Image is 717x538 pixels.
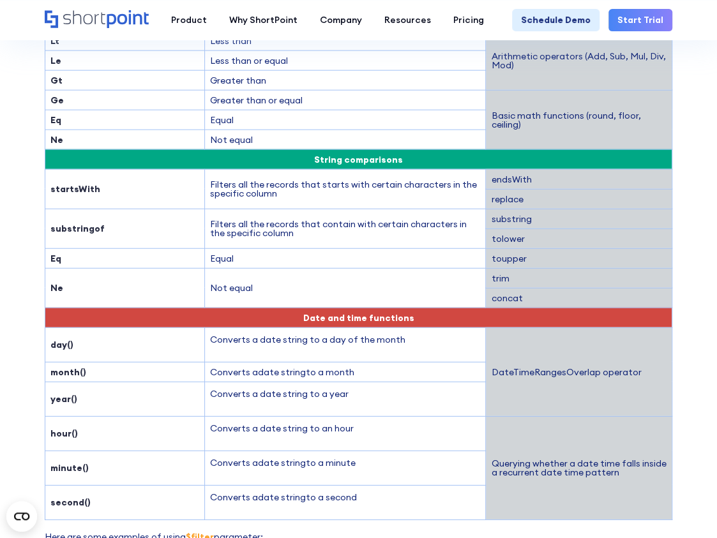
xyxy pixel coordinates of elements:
div: Product [171,13,207,27]
td: endsWith [486,169,672,189]
a: Home [45,10,149,29]
td: tolower [486,228,672,248]
td: concat [486,288,672,308]
strong: ) [75,428,78,439]
strong: Ge [50,94,64,106]
td: Greater than or equal [204,90,486,110]
iframe: Chat Widget [653,477,717,538]
td: Not equal [204,130,486,149]
td: Converts a to a month [204,362,486,382]
div: Why ShortPoint [229,13,298,27]
td: replace [486,189,672,209]
a: Company [308,9,373,31]
strong: Eq [50,253,61,264]
p: Converts a date string to a day of the month [210,333,481,347]
p: Converts a date string to an hour [210,422,481,435]
strong: second() [50,497,91,508]
p: Converts a to a minute [210,456,481,470]
strong: minute() [50,462,89,474]
strong: substringof [50,223,105,234]
td: toupper [486,248,672,268]
strong: Ne [50,282,63,294]
span: String comparisons [314,154,403,165]
strong: Ne [50,134,63,146]
p: Converts a to a second [210,491,481,504]
td: Querying whether a date time falls inside a recurrent date time pattern [486,416,672,519]
td: substring [486,209,672,228]
div: Chat-Widget [653,477,717,538]
strong: Le [50,55,61,66]
div: Pricing [453,13,484,27]
strong: month() [50,366,86,378]
span: date string [258,366,306,378]
span: Date and time functions [303,312,414,324]
span: date string [258,491,306,503]
td: Filters all the records that starts with certain characters in the specific column [204,169,486,209]
td: Not equal [204,268,486,308]
td: Equal [204,110,486,130]
button: Open CMP widget [6,501,37,532]
span: date string [258,457,306,468]
div: Resources [384,13,431,27]
div: Company [320,13,362,27]
td: Arithmetic operators (Add, Sub, Mul, Div, Mod) [486,31,672,90]
strong: year() [50,393,77,405]
a: Product [160,9,218,31]
strong: startsWith [50,183,100,195]
a: Pricing [442,9,495,31]
td: Greater than [204,70,486,90]
strong: hour( [50,428,75,439]
a: Schedule Demo [512,9,600,31]
div: DateTimeRangesOverlap operator [491,368,666,377]
td: Basic math functions (round, floor, ceiling) [486,90,672,149]
a: Resources [373,9,442,31]
td: trim [486,268,672,288]
td: Less than or equal [204,50,486,70]
td: Less than [204,31,486,50]
td: Equal [204,248,486,268]
p: Converts a date string to a year [210,387,481,401]
a: Start Trial [608,9,672,31]
td: Filters all the records that contain with certain characters in the specific column [204,209,486,248]
strong: Eq [50,114,61,126]
a: Why ShortPoint [218,9,308,31]
strong: day() [50,339,73,350]
strong: Gt [50,75,63,86]
strong: Lt [50,35,59,47]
